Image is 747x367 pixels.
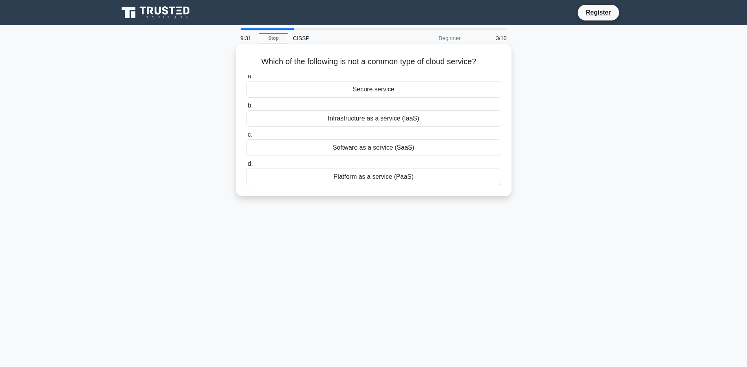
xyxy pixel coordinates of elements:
span: b. [248,102,253,109]
span: a. [248,73,253,80]
div: CISSP [288,30,397,46]
div: Infrastructure as a service (IaaS) [246,110,501,127]
div: 3/10 [465,30,512,46]
a: Register [581,7,615,17]
span: d. [248,160,253,167]
a: Stop [259,33,288,43]
h5: Which of the following is not a common type of cloud service? [245,57,502,67]
div: Platform as a service (PaaS) [246,169,501,185]
div: Secure service [246,81,501,98]
span: c. [248,131,252,138]
div: Beginner [397,30,465,46]
div: Software as a service (SaaS) [246,139,501,156]
div: 9:31 [236,30,259,46]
